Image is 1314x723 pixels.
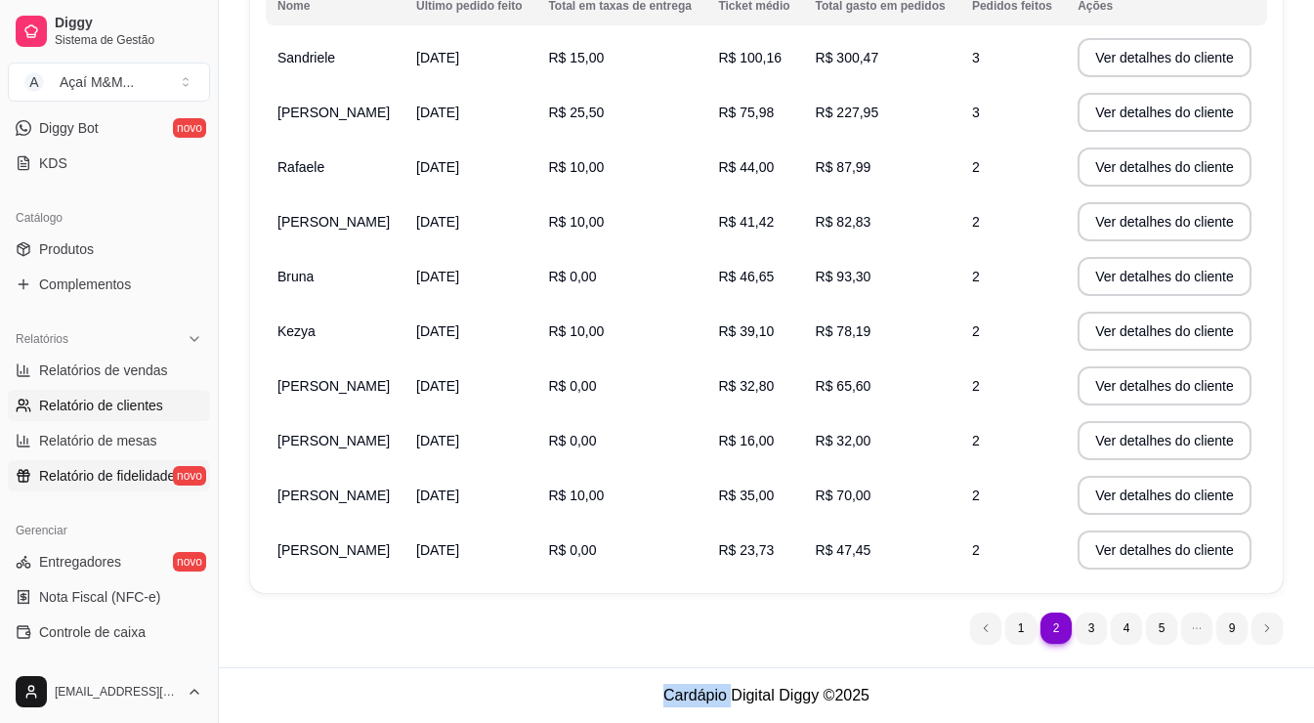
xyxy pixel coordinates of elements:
button: Ver detalhes do cliente [1078,421,1251,460]
span: [PERSON_NAME] [277,378,390,394]
span: [DATE] [416,488,459,503]
span: R$ 100,16 [718,50,782,65]
footer: Cardápio Digital Diggy © 2025 [219,667,1314,723]
span: R$ 10,00 [548,323,604,339]
span: Bruna [277,269,314,284]
span: Diggy Bot [39,118,99,138]
span: Sistema de Gestão [55,32,202,48]
span: Nota Fiscal (NFC-e) [39,587,160,607]
span: R$ 93,30 [816,269,871,284]
span: [DATE] [416,105,459,120]
span: [DATE] [416,323,459,339]
a: Nota Fiscal (NFC-e) [8,581,210,613]
span: R$ 0,00 [548,542,596,558]
span: R$ 15,00 [548,50,604,65]
li: pagination item 2 active [1040,613,1072,644]
a: Relatório de mesas [8,425,210,456]
span: [PERSON_NAME] [277,105,390,120]
span: 3 [972,105,980,120]
span: 2 [972,378,980,394]
span: [PERSON_NAME] [277,542,390,558]
span: R$ 10,00 [548,488,604,503]
span: R$ 44,00 [718,159,774,175]
span: R$ 78,19 [816,323,871,339]
span: Rafaele [277,159,324,175]
button: Ver detalhes do cliente [1078,202,1251,241]
span: 2 [972,269,980,284]
span: [PERSON_NAME] [277,433,390,448]
span: 2 [972,214,980,230]
span: R$ 10,00 [548,159,604,175]
span: 2 [972,159,980,175]
li: pagination item 5 [1146,613,1177,644]
button: [EMAIL_ADDRESS][DOMAIN_NAME] [8,668,210,715]
span: 2 [972,488,980,503]
span: R$ 0,00 [548,378,596,394]
span: [DATE] [416,159,459,175]
span: [DATE] [416,214,459,230]
span: [PERSON_NAME] [277,214,390,230]
span: [EMAIL_ADDRESS][DOMAIN_NAME] [55,684,179,700]
span: 3 [972,50,980,65]
span: R$ 227,95 [816,105,879,120]
span: R$ 82,83 [816,214,871,230]
nav: pagination navigation [960,603,1293,654]
span: R$ 35,00 [718,488,774,503]
span: Relatório de mesas [39,431,157,450]
span: [DATE] [416,433,459,448]
span: A [24,72,44,92]
span: Produtos [39,239,94,259]
div: Açaí M&M ... [60,72,134,92]
a: Entregadoresnovo [8,546,210,577]
span: [PERSON_NAME] [277,488,390,503]
span: [DATE] [416,50,459,65]
a: Relatório de clientes [8,390,210,421]
span: R$ 32,80 [718,378,774,394]
span: 2 [972,433,980,448]
span: 2 [972,542,980,558]
span: [DATE] [416,269,459,284]
span: R$ 300,47 [816,50,879,65]
a: Controle de caixa [8,617,210,648]
a: Controle de fiado [8,652,210,683]
a: Complementos [8,269,210,300]
li: pagination item 9 [1216,613,1248,644]
div: Gerenciar [8,515,210,546]
a: DiggySistema de Gestão [8,8,210,55]
span: R$ 41,42 [718,214,774,230]
li: pagination item 4 [1111,613,1142,644]
button: Ver detalhes do cliente [1078,366,1251,405]
span: R$ 87,99 [816,159,871,175]
span: R$ 75,98 [718,105,774,120]
li: dots element [1181,613,1212,644]
a: KDS [8,148,210,179]
div: Catálogo [8,202,210,234]
a: Produtos [8,234,210,265]
a: Relatórios de vendas [8,355,210,386]
a: Relatório de fidelidadenovo [8,460,210,491]
span: Kezya [277,323,316,339]
li: pagination item 1 [1005,613,1037,644]
span: R$ 32,00 [816,433,871,448]
span: Relatórios [16,331,68,347]
span: R$ 16,00 [718,433,774,448]
button: Ver detalhes do cliente [1078,476,1251,515]
button: Ver detalhes do cliente [1078,257,1251,296]
span: KDS [39,153,67,173]
span: R$ 65,60 [816,378,871,394]
span: [DATE] [416,542,459,558]
li: next page button [1251,613,1283,644]
span: Entregadores [39,552,121,572]
span: Relatórios de vendas [39,361,168,380]
button: Ver detalhes do cliente [1078,38,1251,77]
span: Controle de caixa [39,622,146,642]
span: R$ 46,65 [718,269,774,284]
span: R$ 0,00 [548,269,596,284]
span: R$ 0,00 [548,433,596,448]
span: Controle de fiado [39,658,144,677]
button: Select a team [8,63,210,102]
span: [DATE] [416,378,459,394]
span: 2 [972,323,980,339]
li: pagination item 3 [1076,613,1107,644]
span: R$ 23,73 [718,542,774,558]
